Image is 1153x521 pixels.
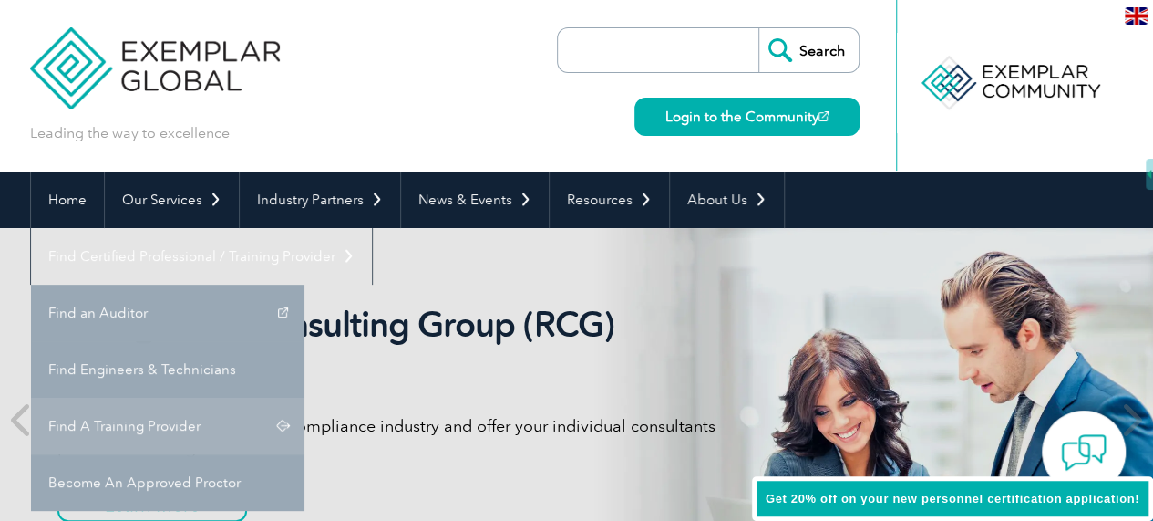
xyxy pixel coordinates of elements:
img: open_square.png [818,111,829,121]
img: en [1125,7,1148,25]
a: Home [31,172,104,228]
a: News & Events [401,172,549,228]
a: Find Engineers & Technicians [31,341,304,398]
h2: Recognized Consulting Group (RCG) program [57,304,741,388]
a: Become An Approved Proctor [31,454,304,511]
a: Find an Auditor [31,285,304,341]
a: About Us [670,172,784,228]
a: Find A Training Provider [31,398,304,454]
span: Get 20% off on your new personnel certification application! [766,492,1139,505]
p: Leading the way to excellence [30,123,230,143]
a: Industry Partners [240,172,400,228]
a: Our Services [105,172,239,228]
input: Search [758,28,859,72]
a: Find Certified Professional / Training Provider [31,228,372,285]
a: Login to the Community [634,98,860,136]
img: contact-chat.png [1061,430,1107,475]
a: Resources [550,172,669,228]
p: Gain global recognition in the compliance industry and offer your individual consultants professi... [57,415,741,459]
